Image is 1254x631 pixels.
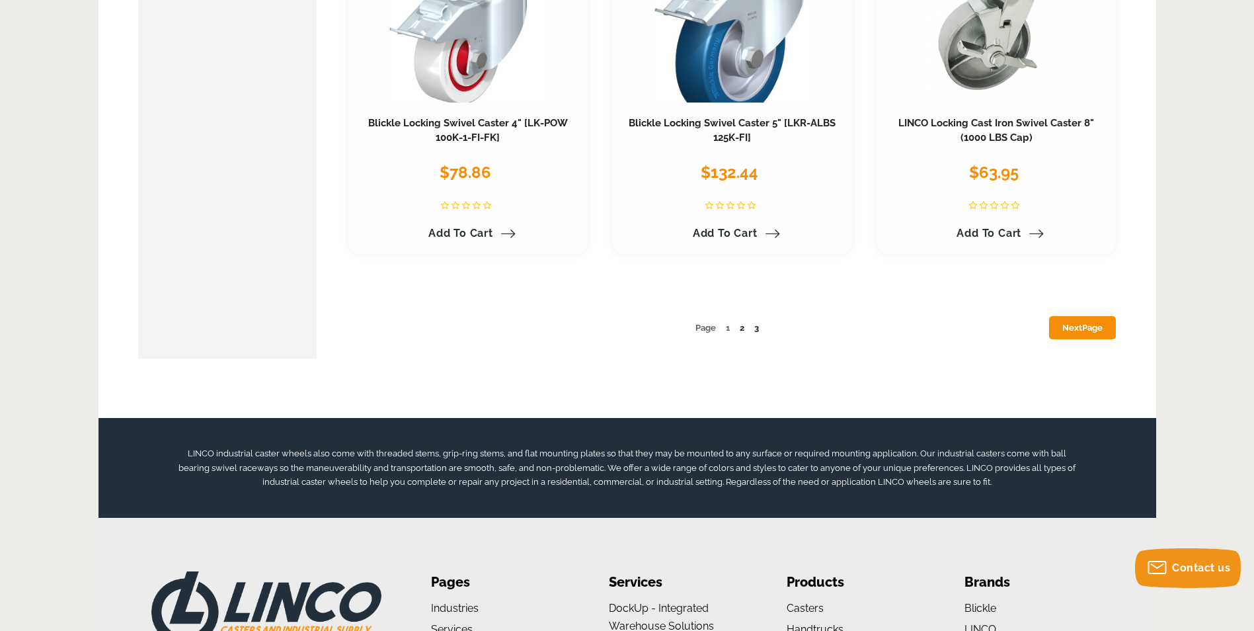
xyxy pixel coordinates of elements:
span: $132.44 [701,163,758,182]
a: Blickle Locking Swivel Caster 4" [LK-POW 100K-1-FI-FK] [368,117,568,144]
span: 1 [726,323,730,333]
a: Blickle [964,602,996,614]
span: Add to Cart [428,227,493,239]
li: Products [787,571,925,593]
li: Services [609,571,747,593]
span: Contact us [1172,562,1230,574]
li: Brands [964,571,1103,593]
a: Industries [431,602,479,614]
span: Add to Cart [957,227,1021,239]
a: Add to Cart [949,222,1044,245]
a: NextPage [1049,316,1116,339]
a: Add to Cart [685,222,780,245]
button: Contact us [1135,548,1241,588]
a: 3 [754,323,759,333]
a: LINCO Locking Cast Iron Swivel Caster 8" (1000 LBS Cap) [898,117,1094,144]
span: Page [695,323,716,333]
li: Pages [431,571,569,593]
span: $78.86 [440,163,491,182]
a: Blickle Locking Swivel Caster 5" [LKR-ALBS 125K-FI] [629,117,836,144]
a: Casters [787,602,824,614]
span: Add to Cart [693,227,758,239]
a: Add to Cart [420,222,516,245]
a: 2 [740,323,744,333]
p: LINCO industrial caster wheels also come with threaded stems, grip-ring stems, and flat mounting ... [178,446,1077,489]
span: $63.95 [969,163,1019,182]
span: Page [1082,323,1103,333]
